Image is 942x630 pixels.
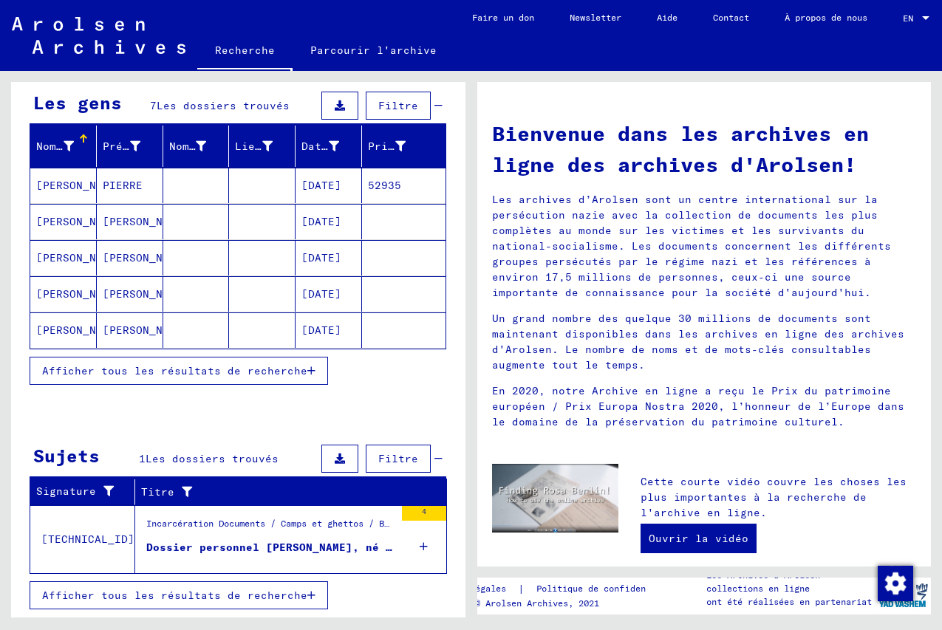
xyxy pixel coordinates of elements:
[146,452,279,465] span: Les dossiers trouvés
[12,17,185,54] img: Arolsen_neg.svg
[157,99,290,112] span: Les dossiers trouvés
[150,99,157,112] span: 7
[366,445,431,473] button: Filtre
[235,134,295,158] div: Lieu de naissance
[36,484,116,499] div: Signature
[362,168,446,203] mat-cell: 52935
[296,126,362,167] mat-header-cell: Date de naissance
[36,480,134,504] div: Signature
[103,139,140,154] div: Prénom
[97,312,163,348] mat-cell: [PERSON_NAME]
[97,240,163,275] mat-cell: [PERSON_NAME]
[139,452,146,465] span: 1
[97,168,163,203] mat-cell: PIERRE
[296,240,362,275] mat-cell: [DATE]
[169,134,229,158] div: Nom de jeune fille
[492,118,917,180] h1: Bienvenue dans les archives en ligne des archives d'Arolsen!
[30,505,135,573] td: [TECHNICAL_ID]
[30,276,97,312] mat-cell: [PERSON_NAME]
[30,126,97,167] mat-header-cell: Nom de famille
[378,99,418,112] span: Filtre
[30,240,97,275] mat-cell: [PERSON_NAME]
[368,139,406,154] div: Prisonnier #
[877,565,912,600] div: Modifier le consentement
[296,312,362,348] mat-cell: [DATE]
[97,126,163,167] mat-header-cell: Prénom
[30,312,97,348] mat-cell: [PERSON_NAME]
[36,139,74,154] div: Nom de famille
[903,13,913,24] mat-select-trigger: EN
[525,581,700,597] a: Politique de confidentialité
[146,540,395,555] div: Dossier personnel [PERSON_NAME], né le 26-Avr-1906
[33,89,122,116] div: Les gens
[492,464,618,533] img: video.jpg
[97,276,163,312] mat-cell: [PERSON_NAME]
[169,139,207,154] div: Nom de jeune fille
[293,32,454,68] a: Parcourir l'archive
[141,480,429,504] div: Titre
[706,569,874,595] p: Les Archives d'Arolsen collections en ligne
[30,204,97,239] mat-cell: [PERSON_NAME]
[30,581,328,609] button: Afficher tous les résultats de recherche
[97,204,163,239] mat-cell: [PERSON_NAME]
[492,311,917,373] p: Un grand nombre des quelque 30 millions de documents sont maintenant disponibles dans les archive...
[368,134,428,158] div: Prisonnier #
[296,168,362,203] mat-cell: [DATE]
[296,276,362,312] mat-cell: [DATE]
[163,126,230,167] mat-header-cell: Nom de jeune fille
[42,364,307,377] span: Afficher tous les résultats de recherche
[492,383,917,430] p: En 2020, notre Archive en ligne a reçu le Prix du patrimoine européen / Prix Europa Nostra 2020, ...
[378,452,418,465] span: Filtre
[296,204,362,239] mat-cell: [DATE]
[301,134,361,158] div: Date de naissance
[146,517,395,538] div: Incarcération Documents / Camps et ghettos / Buchenwald Camp de concentration / Documents individ...
[42,589,307,602] span: Afficher tous les résultats de recherche
[366,92,431,120] button: Filtre
[103,134,163,158] div: Prénom
[197,32,293,71] a: Recherche
[641,524,757,553] a: Ouvrir la vidéo
[878,566,913,601] img: Modifier le consentement
[492,192,917,301] p: Les archives d’Arolsen sont un centre international sur la persécution nazie avec la collection d...
[402,506,446,521] div: 4
[423,581,700,597] div: |
[706,595,874,622] p: ont été réalisées en partenariat avec
[30,168,97,203] mat-cell: [PERSON_NAME]
[641,474,916,521] p: Cette courte vidéo couvre les choses les plus importantes à la recherche de l'archive en ligne.
[30,357,328,385] button: Afficher tous les résultats de recherche
[423,597,700,610] p: Copyright © Arolsen Archives, 2021
[235,139,273,154] div: Lieu de naissance
[141,485,410,500] div: Titre
[33,442,100,469] div: Sujets
[301,139,339,154] div: Date de naissance
[229,126,296,167] mat-header-cell: Lieu de naissance
[36,134,96,158] div: Nom de famille
[876,577,931,614] img: yv_logo.png
[362,126,446,167] mat-header-cell: Prisonnier #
